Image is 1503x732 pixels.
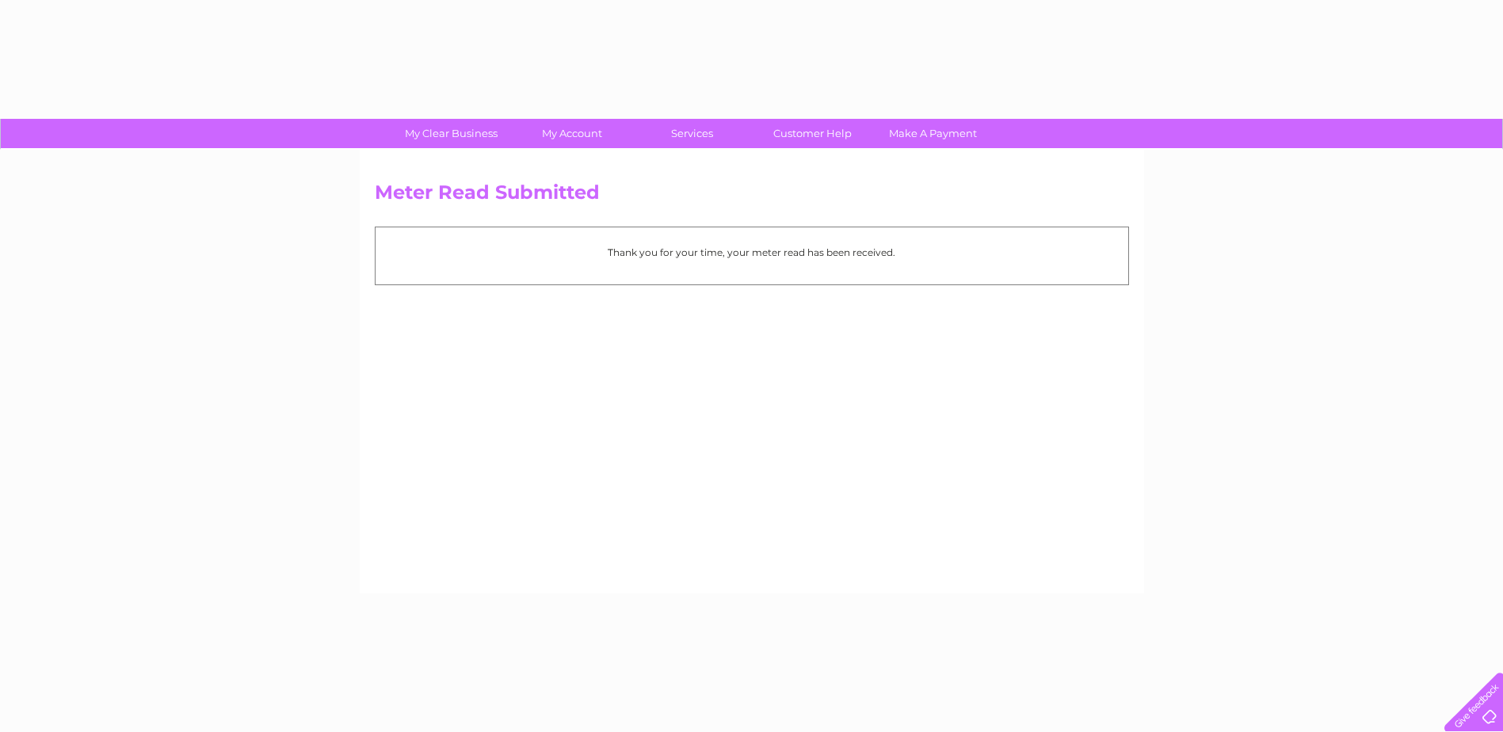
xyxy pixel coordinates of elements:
[386,119,517,148] a: My Clear Business
[747,119,878,148] a: Customer Help
[627,119,757,148] a: Services
[506,119,637,148] a: My Account
[383,245,1120,260] p: Thank you for your time, your meter read has been received.
[868,119,998,148] a: Make A Payment
[375,181,1129,212] h2: Meter Read Submitted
